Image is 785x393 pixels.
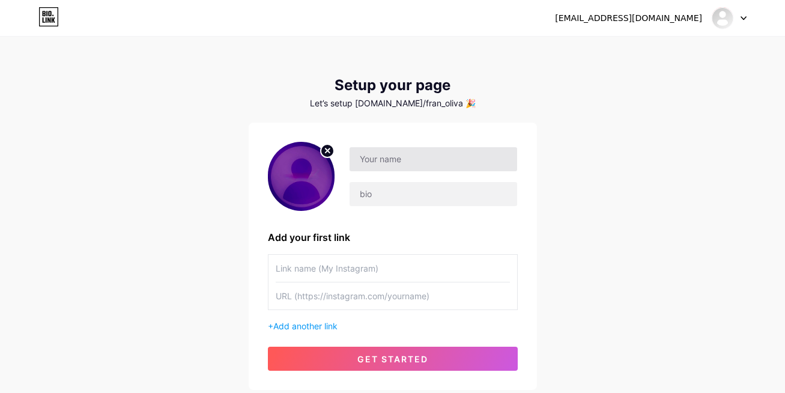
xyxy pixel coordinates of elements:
button: get started [268,347,518,371]
div: Setup your page [249,77,537,94]
span: Add another link [273,321,338,331]
div: + [268,320,518,332]
input: bio [350,182,517,206]
input: URL (https://instagram.com/yourname) [276,282,510,309]
input: Link name (My Instagram) [276,255,510,282]
div: Add your first link [268,230,518,245]
span: get started [357,354,428,364]
div: Let’s setup [DOMAIN_NAME]/fran_oliva 🎉 [249,99,537,108]
img: profile pic [268,142,335,211]
input: Your name [350,147,517,171]
img: fran_oliva [711,7,734,29]
div: [EMAIL_ADDRESS][DOMAIN_NAME] [555,12,702,25]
